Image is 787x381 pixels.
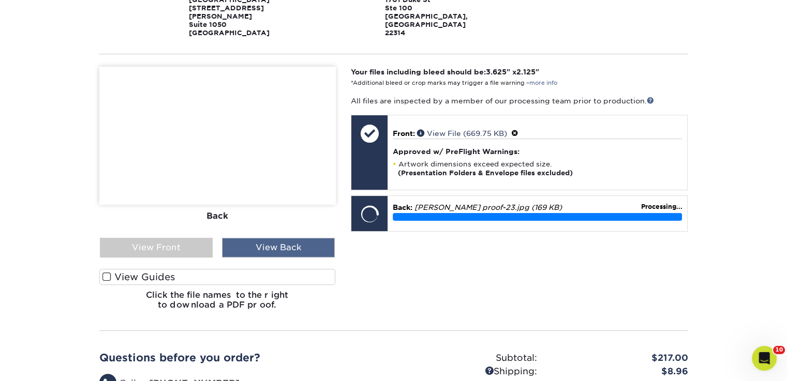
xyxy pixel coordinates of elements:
[516,68,536,76] span: 2.125
[351,68,539,76] strong: Your files including bleed should be: " x "
[773,346,785,354] span: 10
[393,203,412,211] span: Back:
[99,269,336,285] label: View Guides
[545,365,696,378] div: $8.96
[393,160,682,177] li: Artwork dimensions exceed expected size.
[752,346,777,371] iframe: Intercom live chat
[486,68,507,76] span: 3.625
[99,290,336,318] h6: Click the file names to the right to download a PDF proof.
[417,129,507,138] a: View File (669.75 KB)
[99,205,336,227] div: Back
[351,80,557,86] small: *Additional bleed or crop marks may trigger a file warning –
[222,238,335,257] div: View Back
[545,352,696,365] div: $217.00
[394,352,545,365] div: Subtotal:
[414,203,562,211] em: [PERSON_NAME] proof-23.jpg (169 KB)
[394,365,545,378] div: Shipping:
[393,147,682,156] h4: Approved w/ PreFlight Warnings:
[393,129,415,138] span: Front:
[398,169,573,177] strong: (Presentation Folders & Envelope files excluded)
[351,96,688,106] p: All files are inspected by a member of our processing team prior to production.
[529,80,557,86] a: more info
[99,352,386,364] h2: Questions before you order?
[100,238,213,257] div: View Front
